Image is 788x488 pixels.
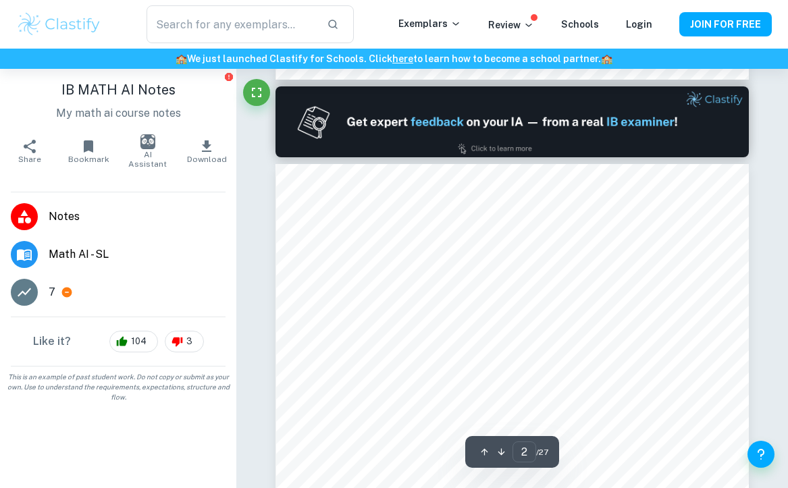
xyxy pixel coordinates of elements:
span: This is an example of past student work. Do not copy or submit as your own. Use to understand the... [5,372,231,402]
button: Report issue [224,72,234,82]
span: Download [187,155,227,164]
h6: We just launched Clastify for Schools. Click to learn how to become a school partner. [3,51,785,66]
img: Clastify logo [16,11,102,38]
p: Exemplars [398,16,461,31]
button: Download [178,132,237,170]
p: 7 [49,284,55,300]
button: Bookmark [59,132,119,170]
p: Review [488,18,534,32]
button: JOIN FOR FREE [679,12,772,36]
span: 3 [179,335,200,348]
a: Login [626,19,652,30]
a: Schools [561,19,599,30]
span: 🏫 [176,53,187,64]
p: My math ai course notes [11,105,226,121]
span: Bookmark [68,155,109,164]
button: AI Assistant [118,132,178,170]
img: Ad [275,86,748,157]
a: here [392,53,413,64]
span: 104 [124,335,154,348]
span: Notes [49,209,226,225]
h1: IB MATH AI Notes [11,80,226,100]
button: Fullscreen [243,79,270,106]
input: Search for any exemplars... [147,5,316,43]
div: 3 [165,331,204,352]
button: Help and Feedback [747,441,774,468]
span: AI Assistant [126,150,169,169]
span: Math AI - SL [49,246,226,263]
span: 🏫 [601,53,612,64]
span: / 27 [536,446,548,458]
h6: Like it? [33,333,71,350]
img: AI Assistant [140,134,155,149]
span: Share [18,155,41,164]
div: 104 [109,331,158,352]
